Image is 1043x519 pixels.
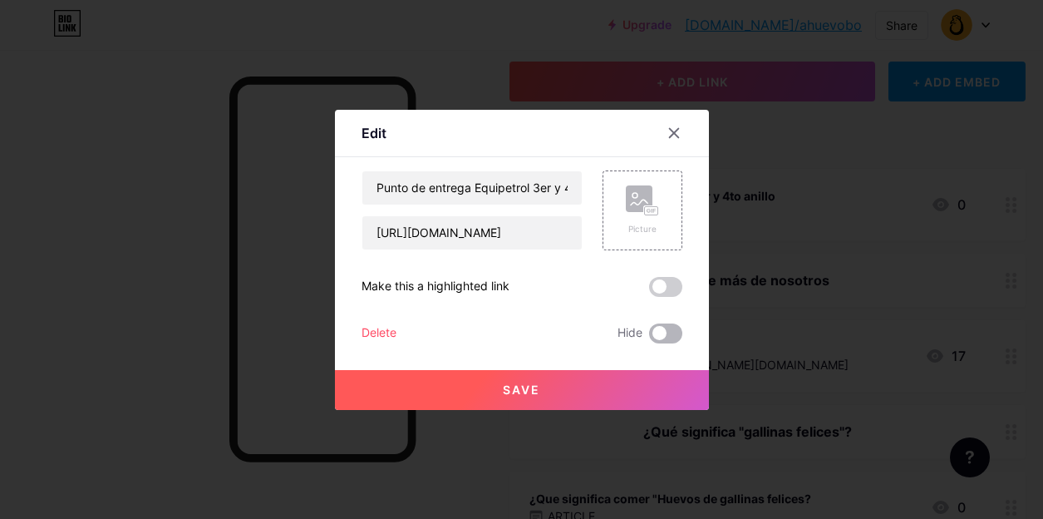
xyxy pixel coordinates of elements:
input: Title [362,171,582,205]
div: Picture [626,223,659,235]
button: Save [335,370,709,410]
input: URL [362,216,582,250]
span: Save [503,383,540,397]
div: Make this a highlighted link [362,277,509,297]
span: Hide [617,324,642,344]
div: Delete [362,324,396,344]
div: Edit [362,123,386,143]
